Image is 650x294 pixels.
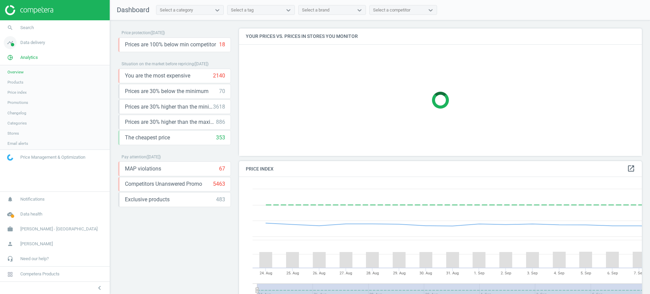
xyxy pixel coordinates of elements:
i: search [4,21,17,34]
span: Data delivery [20,40,45,46]
tspan: 31. Aug [446,271,459,275]
tspan: 27. Aug [340,271,352,275]
tspan: 1. Sep [474,271,484,275]
div: Select a tag [231,7,254,13]
h4: Price Index [239,161,642,177]
span: Email alerts [7,141,28,146]
span: Overview [7,69,24,75]
div: 353 [216,134,225,141]
img: wGWNvw8QSZomAAAAABJRU5ErkJggg== [7,154,13,161]
span: Products [7,80,23,85]
div: 5463 [213,180,225,188]
span: Categories [7,120,27,126]
span: Prices are 30% higher than the maximal [125,118,216,126]
span: Price index [7,90,27,95]
div: 67 [219,165,225,173]
tspan: 4. Sep [554,271,564,275]
tspan: 28. Aug [366,271,379,275]
span: Need our help? [20,256,49,262]
tspan: 3. Sep [527,271,538,275]
div: 18 [219,41,225,48]
span: Dashboard [117,6,149,14]
span: Price Management & Optimization [20,154,85,160]
tspan: 7. Sep [634,271,644,275]
div: 886 [216,118,225,126]
div: Select a category [160,7,193,13]
span: Price protection [122,30,150,35]
span: Competitors Unanswered Promo [125,180,202,188]
tspan: 25. Aug [286,271,299,275]
i: chevron_left [95,284,104,292]
tspan: 5. Sep [581,271,591,275]
span: Search [20,25,34,31]
i: headset_mic [4,252,17,265]
i: notifications [4,193,17,206]
span: Prices are 30% higher than the minimum [125,103,213,111]
span: ( [DATE] ) [150,30,165,35]
div: Select a competitor [373,7,410,13]
tspan: 30. Aug [419,271,432,275]
span: MAP violations [125,165,161,173]
span: Prices are 30% below the minimum [125,88,209,95]
span: The cheapest price [125,134,170,141]
span: ( [DATE] ) [146,155,161,159]
tspan: 26. Aug [313,271,325,275]
span: Stores [7,131,19,136]
span: You are the most expensive [125,72,190,80]
span: Changelog [7,110,26,116]
span: [PERSON_NAME] [20,241,53,247]
span: Promotions [7,100,28,105]
div: 483 [216,196,225,203]
span: Data health [20,211,42,217]
a: open_in_new [627,164,635,173]
i: cloud_done [4,208,17,221]
span: Exclusive products [125,196,170,203]
span: [PERSON_NAME] - [GEOGRAPHIC_DATA] [20,226,97,232]
span: Pay attention [122,155,146,159]
div: 3618 [213,103,225,111]
img: ajHJNr6hYgQAAAAASUVORK5CYII= [5,5,53,15]
span: ( [DATE] ) [194,62,209,66]
span: Situation on the market before repricing [122,62,194,66]
i: person [4,238,17,250]
span: Competera Products [20,271,60,277]
div: Select a brand [302,7,329,13]
tspan: 29. Aug [393,271,406,275]
div: 2140 [213,72,225,80]
span: Notifications [20,196,45,202]
span: Analytics [20,54,38,61]
i: timeline [4,36,17,49]
tspan: 2. Sep [501,271,511,275]
i: pie_chart_outlined [4,51,17,64]
h4: Your prices vs. prices in stores you monitor [239,28,642,44]
button: chevron_left [91,284,108,292]
span: Prices are 100% below min competitor [125,41,216,48]
div: 70 [219,88,225,95]
i: work [4,223,17,235]
tspan: 6. Sep [607,271,618,275]
tspan: 24. Aug [260,271,272,275]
